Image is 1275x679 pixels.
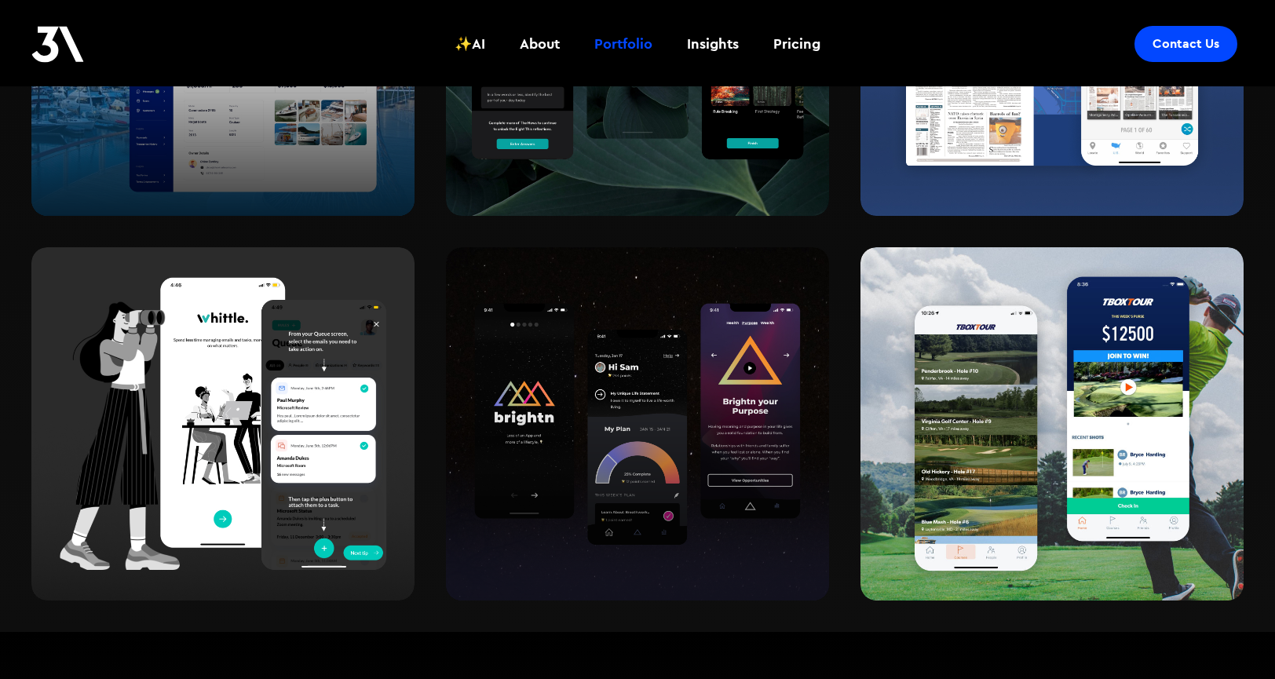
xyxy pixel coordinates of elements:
[510,15,569,73] a: About
[585,15,662,73] a: Portfolio
[455,34,485,54] div: ✨AI
[445,15,495,73] a: ✨AI
[773,34,820,54] div: Pricing
[594,34,652,54] div: Portfolio
[1134,26,1237,62] a: Contact Us
[520,34,560,54] div: About
[1153,36,1219,52] div: Contact Us
[687,34,739,54] div: Insights
[764,15,830,73] a: Pricing
[860,247,1244,601] img: Screenshots of TboxTour, Golfing app
[678,15,748,73] a: Insights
